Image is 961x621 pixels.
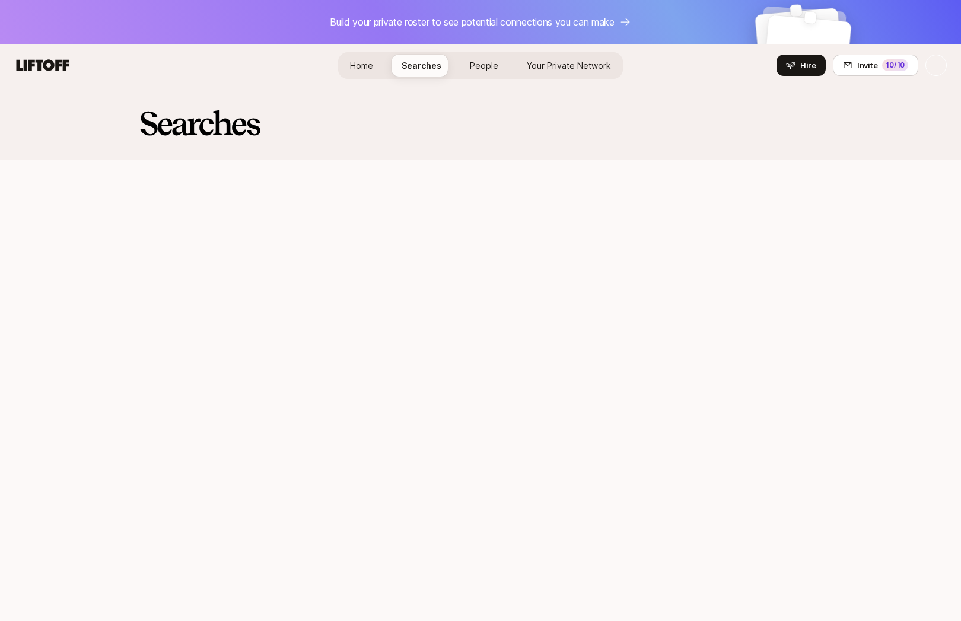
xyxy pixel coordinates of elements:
[460,55,508,77] a: People
[341,55,383,77] a: Home
[527,60,611,71] span: Your Private Network
[392,55,451,77] a: Searches
[402,60,441,71] span: Searches
[857,59,877,71] span: Invite
[882,59,908,71] div: 10 /10
[800,59,816,71] span: Hire
[139,106,822,141] h2: Searches
[350,60,373,71] span: Home
[833,55,918,76] button: Invite10/10
[330,14,615,30] p: Build your private roster to see potential connections you can make
[777,55,826,76] button: Hire
[470,60,498,71] span: People
[517,55,620,77] a: Your Private Network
